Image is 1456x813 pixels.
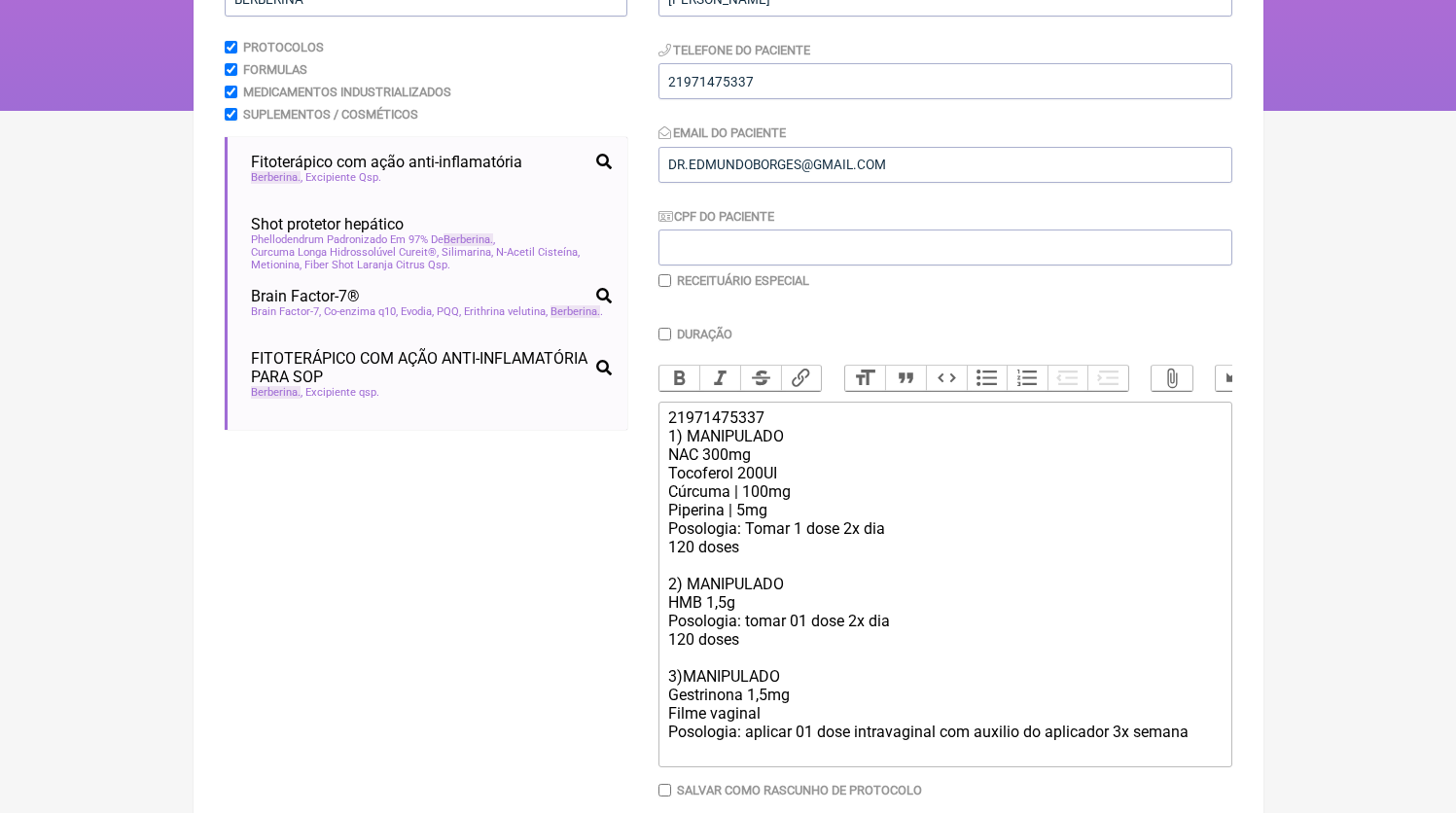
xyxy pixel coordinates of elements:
[251,349,588,386] span: FITOTERÁPICO COM AÇÃO ANTI-INFLAMATÓRIA PARA SOP
[781,366,822,391] button: Link
[251,233,495,246] span: Phellodendrum Padronizado Em 97% De
[967,366,1008,391] button: Bullets
[305,171,381,184] span: Excipiente Qsp
[658,43,811,57] label: Telefone do Paciente
[251,153,522,171] span: Fitoterápico com ação anti-inflamatória
[437,305,461,318] span: PQQ
[550,305,600,318] span: Berberina
[677,273,809,288] label: Receituário Especial
[464,305,548,318] span: Erithrina velutina
[496,246,580,259] span: N-Acetil Cisteína
[740,366,781,391] button: Strikethrough
[668,408,1221,760] div: 21971475337 1) MANIPULADO NAC 300mg Tocoferol 200UI Cúrcuma | 100mg Piperina | 5mg Posologia: Tom...
[251,246,439,259] span: Curcuma Longa Hidrossolúvel Cureit®
[658,125,787,140] label: Email do Paciente
[845,366,886,391] button: Heading
[926,366,967,391] button: Code
[677,327,732,341] label: Duração
[401,305,434,318] span: Evodia
[442,246,493,259] span: Silimarina
[659,366,700,391] button: Bold
[304,259,450,271] span: Fiber Shot Laranja Citrus Qsp
[251,171,301,184] span: Berberina
[243,85,451,99] label: Medicamentos Industrializados
[305,386,379,399] span: Excipiente qsp
[1216,366,1257,391] button: Undo
[243,107,418,122] label: Suplementos / Cosméticos
[1152,366,1192,391] button: Attach Files
[885,366,926,391] button: Quote
[699,366,740,391] button: Italic
[1087,366,1128,391] button: Increase Level
[243,62,307,77] label: Formulas
[251,215,404,233] span: Shot protetor hepático
[677,783,922,797] label: Salvar como rascunho de Protocolo
[251,386,301,399] span: Berberina
[444,233,493,246] span: Berberina
[251,259,302,271] span: Metionina
[251,305,321,318] span: Brain Factor-7
[251,287,360,305] span: Brain Factor-7®
[1007,366,1048,391] button: Numbers
[658,209,775,224] label: CPF do Paciente
[243,40,324,54] label: Protocolos
[1048,366,1088,391] button: Decrease Level
[324,305,398,318] span: Co-enzima q10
